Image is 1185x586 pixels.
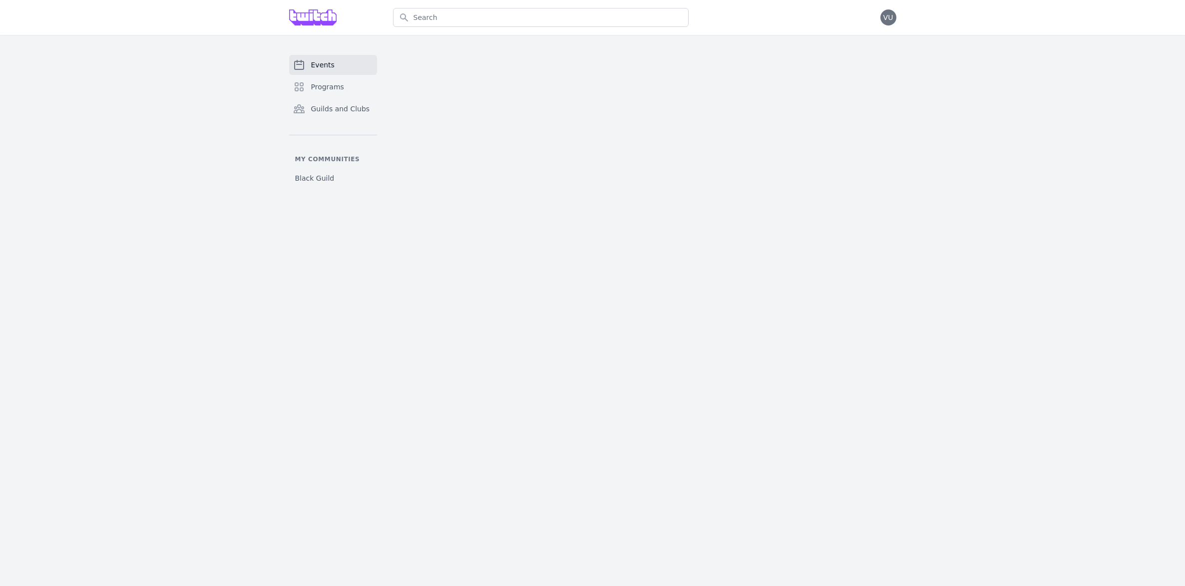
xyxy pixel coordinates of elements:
a: Programs [289,77,377,97]
a: Guilds and Clubs [289,99,377,119]
span: Programs [311,82,344,92]
input: Search [393,8,689,27]
span: Black Guild [295,173,335,183]
span: Guilds and Clubs [311,104,370,114]
span: VU [883,14,893,21]
nav: Sidebar [289,55,377,187]
p: My communities [289,155,377,163]
button: VU [880,9,896,25]
a: Events [289,55,377,75]
span: Events [311,60,335,70]
a: Black Guild [289,169,377,187]
img: Grove [289,9,337,25]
